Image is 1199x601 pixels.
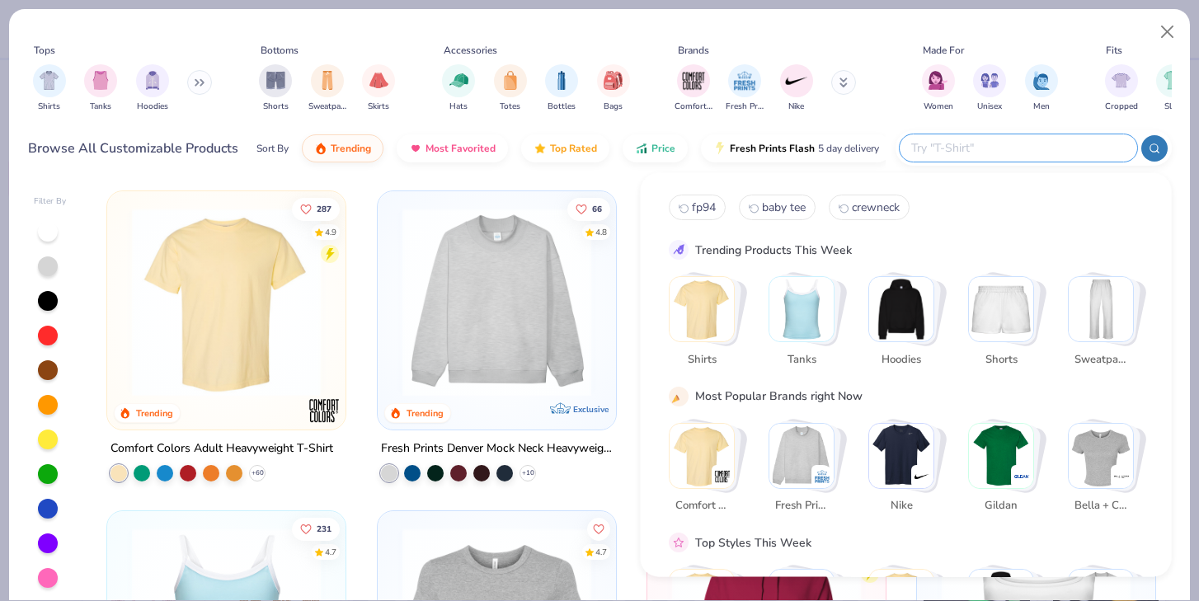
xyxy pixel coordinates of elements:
[675,498,728,514] span: Comfort Colors
[969,277,1033,341] img: Shorts
[784,68,809,93] img: Nike Image
[818,139,879,158] span: 5 day delivery
[623,134,688,162] button: Price
[774,351,828,368] span: Tanks
[829,195,910,220] button: crewneck2
[924,101,953,113] span: Women
[968,422,1044,520] button: Stack Card Button Gildan
[774,498,828,514] span: Fresh Prints
[868,422,944,520] button: Stack Card Button Nike
[1105,101,1138,113] span: Cropped
[769,423,834,487] img: Fresh Prints
[259,64,292,113] div: filter for Shorts
[814,467,830,484] img: Fresh Prints
[681,68,706,93] img: Comfort Colors Image
[1069,277,1133,341] img: Sweatpants
[671,388,686,403] img: party_popper.gif
[670,423,734,487] img: Comfort Colors
[671,535,686,550] img: pink_star.gif
[261,43,299,58] div: Bottoms
[33,64,66,113] button: filter button
[308,394,341,427] img: Comfort Colors logo
[769,422,844,520] button: Stack Card Button Fresh Prints
[136,64,169,113] button: filter button
[34,43,55,58] div: Tops
[317,525,331,533] span: 231
[973,64,1006,113] div: filter for Unisex
[726,64,764,113] button: filter button
[1113,467,1130,484] img: Bella + Canvas
[586,518,609,541] button: Like
[852,200,900,215] span: crewneck
[701,134,891,162] button: Fresh Prints Flash5 day delivery
[1074,351,1127,368] span: Sweatpants
[695,533,811,551] div: Top Styles This Week
[1156,64,1189,113] button: filter button
[1074,498,1127,514] span: Bella + Canvas
[394,208,599,397] img: f5d85501-0dbb-4ee4-b115-c08fa3845d83
[28,139,238,158] div: Browse All Customizable Products
[695,387,863,405] div: Most Popular Brands right Now
[678,43,709,58] div: Brands
[732,68,757,93] img: Fresh Prints Image
[1106,43,1122,58] div: Fits
[695,241,852,258] div: Trending Products This Week
[922,64,955,113] button: filter button
[521,134,609,162] button: Top Rated
[1156,64,1189,113] div: filter for Slim
[292,518,340,541] button: Like
[923,43,964,58] div: Made For
[769,276,844,374] button: Stack Card Button Tanks
[910,139,1126,157] input: Try "T-Shirt"
[869,423,933,487] img: Nike
[713,142,726,155] img: flash.gif
[669,422,745,520] button: Stack Card Button Comfort Colors
[308,101,346,113] span: Sweatpants
[769,277,834,341] img: Tanks
[302,134,383,162] button: Trending
[675,101,712,113] span: Comfort Colors
[263,101,289,113] span: Shorts
[1033,101,1050,113] span: Men
[256,141,289,156] div: Sort By
[521,468,534,478] span: + 10
[1025,64,1058,113] div: filter for Men
[308,64,346,113] div: filter for Sweatpants
[1152,16,1183,48] button: Close
[675,64,712,113] div: filter for Comfort Colors
[143,71,162,90] img: Hoodies Image
[604,101,623,113] span: Bags
[675,64,712,113] button: filter button
[762,200,806,215] span: baby tee
[38,101,60,113] span: Shirts
[597,64,630,113] button: filter button
[33,64,66,113] div: filter for Shirts
[449,101,468,113] span: Hats
[788,101,804,113] span: Nike
[714,467,731,484] img: Comfort Colors
[40,71,59,90] img: Shirts Image
[449,71,468,90] img: Hats Image
[974,351,1027,368] span: Shorts
[124,208,329,397] img: 029b8af0-80e6-406f-9fdc-fdf898547912
[651,142,675,155] span: Price
[84,64,117,113] div: filter for Tanks
[494,64,527,113] button: filter button
[442,64,475,113] div: filter for Hats
[500,101,520,113] span: Totes
[730,142,815,155] span: Fresh Prints Flash
[266,71,285,90] img: Shorts Image
[914,467,930,484] img: Nike
[726,64,764,113] div: filter for Fresh Prints
[331,142,371,155] span: Trending
[980,71,999,90] img: Unisex Image
[780,64,813,113] button: filter button
[292,197,340,220] button: Like
[591,204,601,213] span: 66
[597,64,630,113] div: filter for Bags
[136,64,169,113] div: filter for Hoodies
[669,195,726,220] button: fp940
[325,547,336,559] div: 4.7
[968,276,1044,374] button: Stack Card Button Shorts
[426,142,496,155] span: Most Favorited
